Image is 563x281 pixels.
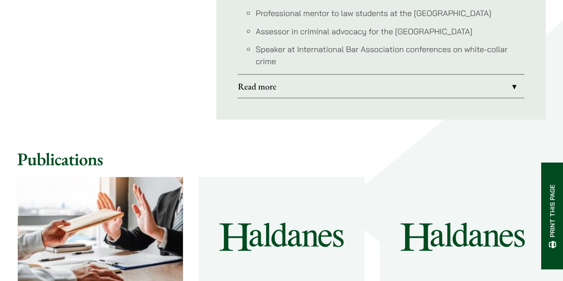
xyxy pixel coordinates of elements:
h2: Publications [17,148,546,170]
li: Assessor in criminal advocacy for the [GEOGRAPHIC_DATA] [255,25,524,37]
li: Speaker at International Bar Association conferences on white-collar crime [255,43,524,67]
a: Read more [238,75,524,98]
li: Professional mentor to law students at the [GEOGRAPHIC_DATA] [255,7,524,19]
